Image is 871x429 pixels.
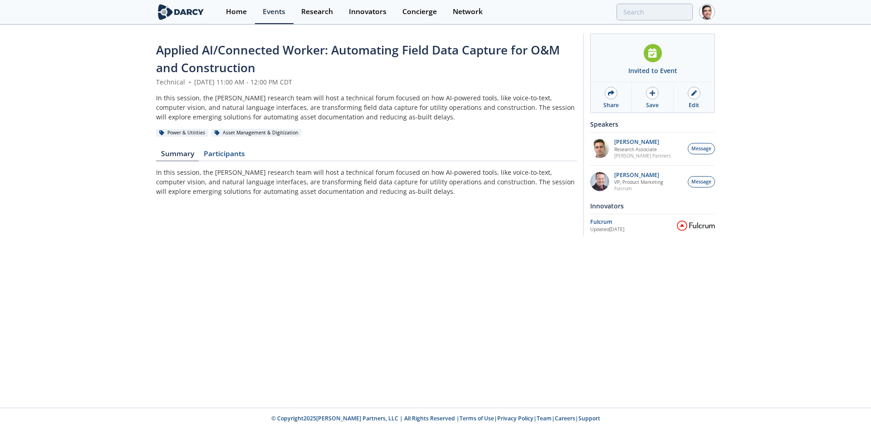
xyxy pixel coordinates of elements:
div: Asset Management & Digitization [211,129,301,137]
span: Message [691,145,711,153]
a: Terms of Use [460,414,494,422]
p: In this session, the [PERSON_NAME] research team will host a technical forum focused on how AI-po... [156,168,577,196]
span: Applied AI/Connected Worker: Automating Field Data Capture for O&M and Construction [156,42,560,76]
p: [PERSON_NAME] [614,172,663,178]
p: VP, Product Marketing [614,179,663,185]
a: Privacy Policy [497,414,533,422]
div: Updated [DATE] [590,226,677,233]
a: Summary [156,150,199,161]
div: Invited to Event [628,66,677,75]
img: Profile [699,4,715,20]
div: Edit [689,101,699,109]
div: Save [646,101,659,109]
img: 257d1208-f7de-4aa6-9675-f79dcebd2004 [590,172,609,191]
p: Research Associate [614,146,671,153]
div: Research [301,8,333,15]
div: Share [603,101,619,109]
div: Power & Utilities [156,129,208,137]
p: [PERSON_NAME] Partners [614,153,671,159]
a: Support [578,414,600,422]
div: In this session, the [PERSON_NAME] research team will host a technical forum focused on how AI-po... [156,93,577,122]
button: Message [688,143,715,154]
p: [PERSON_NAME] [614,139,671,145]
div: Innovators [590,198,715,214]
div: Home [226,8,247,15]
a: Edit [674,82,714,113]
img: f1d2b35d-fddb-4a25-bd87-d4d314a355e9 [590,139,609,158]
div: Events [263,8,285,15]
a: Careers [555,414,575,422]
div: Network [453,8,483,15]
a: Team [537,414,552,422]
div: Concierge [402,8,437,15]
div: Fulcrum [590,218,677,226]
a: Participants [199,150,250,161]
p: © Copyright 2025 [PERSON_NAME] Partners, LLC | All Rights Reserved | | | | | [100,414,771,423]
input: Advanced Search [617,4,693,20]
img: Fulcrum [677,219,715,232]
a: Fulcrum Updated[DATE] Fulcrum [590,217,715,233]
span: • [187,78,192,86]
span: Message [691,178,711,186]
p: Fulcrum [614,185,663,192]
div: Innovators [349,8,387,15]
button: Message [688,176,715,187]
div: Technical [DATE] 11:00 AM - 12:00 PM CDT [156,77,577,87]
img: logo-wide.svg [156,4,206,20]
div: Speakers [590,116,715,132]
